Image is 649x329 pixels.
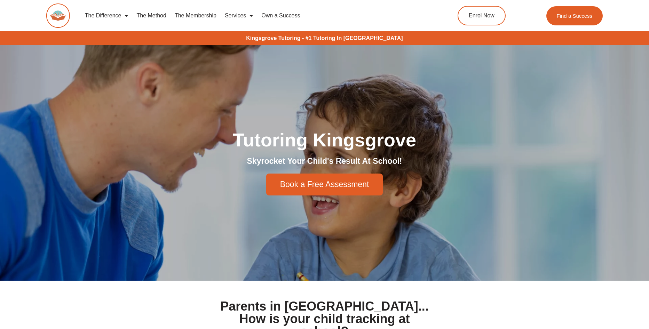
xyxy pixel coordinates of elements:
[171,8,221,24] a: The Membership
[266,174,383,195] a: Book a Free Assessment
[257,8,304,24] a: Own a Success
[221,8,257,24] a: Services
[81,8,426,24] nav: Menu
[557,13,593,18] span: Find a Success
[458,6,506,25] a: Enrol Now
[469,13,494,18] span: Enrol Now
[546,6,603,25] a: Find a Success
[280,180,369,188] span: Book a Free Assessment
[132,8,170,24] a: The Method
[81,8,133,24] a: The Difference
[130,156,520,167] h2: Skyrocket Your Child's Result At School!
[130,130,520,149] h1: Tutoring Kingsgrove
